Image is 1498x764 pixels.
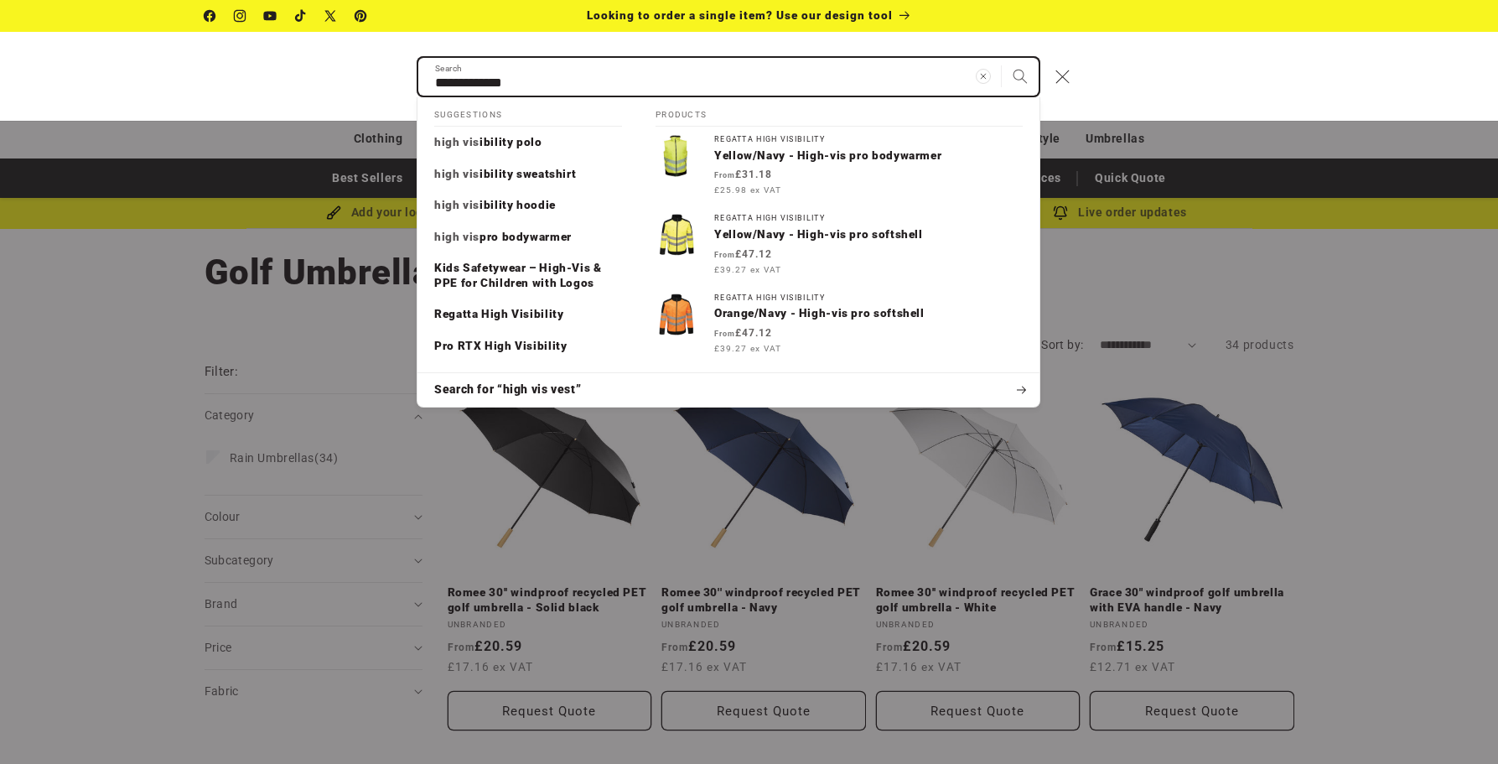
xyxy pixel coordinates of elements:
[417,299,639,330] a: Regatta High Visibility
[417,159,639,190] a: high visibility sweatshirt
[1002,58,1039,95] button: Search
[639,205,1039,284] a: Regatta High VisibilityYellow/Navy - High-vis pro softshell From£47.12 £39.27 ex VAT
[714,327,772,339] strong: £47.12
[434,230,479,243] mark: high vis
[714,294,1023,303] div: Regatta High Visibility
[479,135,542,148] span: ibility polo
[417,221,639,253] a: high vis pro bodywarmer
[587,8,893,22] span: Looking to order a single item? Use our design tool
[714,330,735,338] span: From
[714,214,1023,223] div: Regatta High Visibility
[714,227,1023,242] p: Yellow/Navy - High-vis pro softshell
[434,198,556,213] p: high visibility hoodie
[714,342,781,355] span: £39.27 ex VAT
[434,230,572,245] p: high vis pro bodywarmer
[434,97,622,127] h2: Suggestions
[1044,58,1081,95] button: Close
[434,382,581,398] span: Search for “high vis vest”
[639,127,1039,205] a: Regatta High VisibilityYellow/Navy - High-vis pro bodywarmer From£31.18 £25.98 ex VAT
[639,285,1039,364] a: Regatta High VisibilityOrange/Navy - High-vis pro softshell From£47.12 £39.27 ex VAT
[714,184,781,196] span: £25.98 ex VAT
[714,169,772,180] strong: £31.18
[434,339,568,354] p: Pro RTX High Visibility
[656,294,697,335] img: High-vis pro softshell
[434,198,479,211] mark: high vis
[965,58,1002,95] button: Clear search term
[714,263,781,276] span: £39.27 ex VAT
[434,261,622,290] p: Kids Safetywear – High-Vis & PPE for Children with Logos
[417,252,639,299] a: Kids Safetywear – High-Vis & PPE for Children with Logos
[434,307,564,322] p: Regatta High Visibility
[714,248,772,260] strong: £47.12
[417,127,639,159] a: high visibility polo
[434,135,542,150] p: high visibility polo
[417,330,639,362] a: Pro RTX High Visibility
[434,135,479,148] mark: high vis
[479,230,572,243] span: pro bodywarmer
[434,167,479,180] mark: high vis
[714,171,735,179] span: From
[714,251,735,259] span: From
[714,135,1023,144] div: Regatta High Visibility
[656,214,697,256] img: High-vis pro softshell
[656,97,1023,127] h2: Products
[479,167,576,180] span: ibility sweatshirt
[714,148,1023,164] p: Yellow/Navy - High-vis pro bodywarmer
[714,306,1023,321] p: Orange/Navy - High-vis pro softshell
[1210,583,1498,764] iframe: Chat Widget
[656,135,697,177] img: High-vis pro bodywarmer
[434,167,576,182] p: high visibility sweatshirt
[417,190,639,221] a: high visibility hoodie
[479,198,556,211] span: ibility hoodie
